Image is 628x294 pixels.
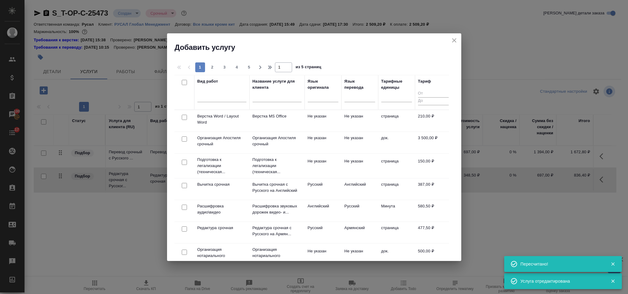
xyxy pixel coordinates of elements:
p: Верстка MS Office [253,113,302,119]
h2: Добавить услугу [175,43,461,52]
td: 387,00 ₽ [415,178,452,200]
p: Вычитка срочная [197,181,246,188]
div: Услуга отредактирована [520,278,601,284]
td: Английский [305,200,341,221]
div: Название услуги для клиента [253,78,302,91]
p: Подготовка к легализации (техническая... [253,157,302,175]
td: Не указан [341,245,378,266]
td: 500,00 ₽ [415,245,452,266]
td: 210,00 ₽ [415,110,452,132]
div: Вид работ [197,78,218,84]
button: 4 [232,62,242,72]
td: Русский [341,200,378,221]
td: страница [378,178,415,200]
p: Организация Апостиля срочный [253,135,302,147]
p: Организация нотариального удостоверен... [197,247,246,265]
button: Закрыть [607,261,619,267]
td: Не указан [341,155,378,177]
button: close [450,36,459,45]
button: 3 [220,62,230,72]
div: Пересчитано! [520,261,601,267]
td: страница [378,222,415,243]
span: 4 [232,64,242,70]
td: Русский [305,178,341,200]
span: 2 [207,64,217,70]
span: 3 [220,64,230,70]
p: Вычитка срочная с Русского на Английский [253,181,302,194]
button: 2 [207,62,217,72]
td: Не указан [305,245,341,266]
p: Верстка Word / Layout Word [197,113,246,125]
input: До [418,97,449,105]
td: Армянский [341,222,378,243]
p: Организация Апостиля срочный [197,135,246,147]
div: Тариф [418,78,431,84]
button: Закрыть [607,278,619,284]
p: Расшифровка аудио\видео [197,203,246,215]
p: Редактура срочная с Русского на Армян... [253,225,302,237]
div: Язык оригинала [308,78,338,91]
td: док. [378,132,415,153]
td: Минута [378,200,415,221]
div: Тарифные единицы [381,78,412,91]
span: из 5 страниц [296,63,322,72]
td: Не указан [305,110,341,132]
td: 150,00 ₽ [415,155,452,177]
td: Не указан [341,132,378,153]
td: Русский [305,222,341,243]
td: Не указан [305,155,341,177]
td: 580,50 ₽ [415,200,452,221]
td: страница [378,155,415,177]
span: 5 [244,64,254,70]
td: док. [378,245,415,266]
p: Редактура срочная [197,225,246,231]
p: Расшифровка звуковых дорожек видео- и... [253,203,302,215]
p: Подготовка к легализации (техническая... [197,157,246,175]
p: Организация нотариального удостоверен... [253,247,302,265]
td: Не указан [305,132,341,153]
td: Английский [341,178,378,200]
button: 5 [244,62,254,72]
div: Язык перевода [344,78,375,91]
td: Не указан [341,110,378,132]
td: 477,50 ₽ [415,222,452,243]
input: От [418,90,449,98]
td: страница [378,110,415,132]
td: 3 500,00 ₽ [415,132,452,153]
